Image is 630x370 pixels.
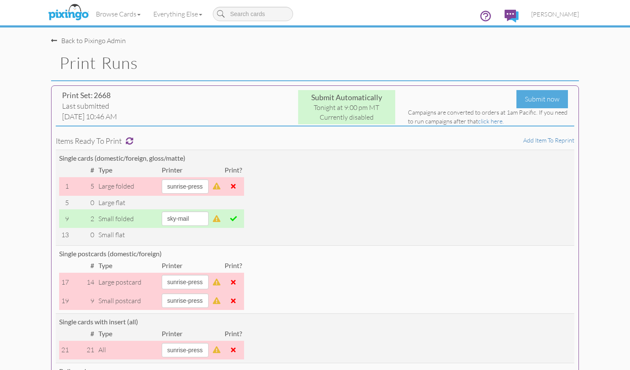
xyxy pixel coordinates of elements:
td: 1 [59,177,71,196]
div: Currently disabled [300,112,393,122]
img: comments.svg [505,10,519,22]
div: Submit Automatically [300,92,393,103]
td: All [96,341,160,359]
a: Browse Cards [90,3,147,25]
td: small flat [96,228,160,242]
a: Everything Else [147,3,209,25]
td: # [71,327,96,341]
h1: Print Runs [60,54,579,72]
td: large flat [96,196,160,210]
td: 9 [71,291,96,310]
td: 5 [59,196,71,210]
td: 19 [59,291,71,310]
input: Search cards [213,7,293,21]
div: Back to Pixingo Admin [51,36,126,46]
td: 13 [59,228,71,242]
td: 5 [71,177,96,196]
h4: Items ready to print [56,137,574,145]
div: Single cards (domestic/foreign, gloss/matte) [59,153,571,163]
img: pixingo logo [46,2,91,23]
td: 17 [59,273,71,291]
nav-back: Pixingo Admin [51,27,579,46]
div: Single postcards (domestic/foreign) [59,249,571,259]
a: Add item to reprint [523,137,574,144]
div: Submit now [516,90,568,108]
a: [PERSON_NAME] [525,3,585,25]
div: Print Set: 2668 [62,90,222,101]
div: Tonight at 9:00 pm MT [300,103,393,112]
td: Printer [160,163,211,177]
div: [DATE] 10:46 AM [62,111,222,122]
td: 14 [71,273,96,291]
td: large postcard [96,273,160,291]
td: Print? [223,327,244,341]
td: Print? [223,259,244,273]
td: Printer [160,327,211,341]
td: 2 [71,209,96,228]
td: 21 [59,341,71,359]
td: 0 [71,228,96,242]
td: large folded [96,177,160,196]
td: 0 [71,196,96,210]
td: Type [96,327,160,341]
td: Type [96,163,160,177]
td: small folded [96,209,160,228]
td: # [71,163,96,177]
div: Single cards with insert (all) [59,317,571,327]
td: 9 [59,209,71,228]
a: click here. [478,118,504,125]
td: small postcard [96,291,160,310]
td: Type [96,259,160,273]
td: 21 [71,341,96,359]
div: Campaigns are converted to orders at 1am Pacific. If you need to run campaigns after that [408,108,568,126]
td: Print? [223,163,244,177]
td: Printer [160,259,211,273]
td: # [71,259,96,273]
div: Last submitted [62,101,222,111]
span: [PERSON_NAME] [531,11,579,18]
